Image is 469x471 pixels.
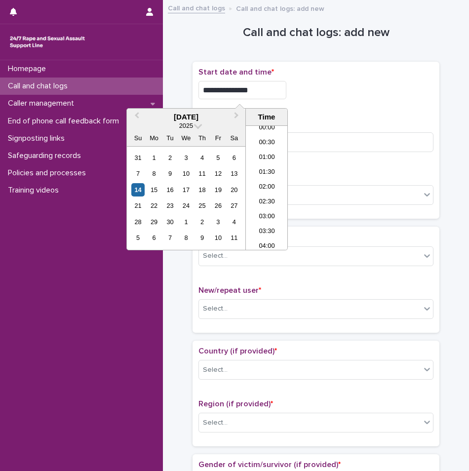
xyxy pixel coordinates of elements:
[179,199,193,212] div: Choose Wednesday, September 24th, 2025
[228,215,241,229] div: Choose Saturday, October 4th, 2025
[246,151,288,165] li: 01:00
[193,26,439,40] h1: Call and chat logs: add new
[163,183,177,196] div: Choose Tuesday, September 16th, 2025
[147,183,160,196] div: Choose Monday, September 15th, 2025
[228,167,241,180] div: Choose Saturday, September 13th, 2025
[195,199,209,212] div: Choose Thursday, September 25th, 2025
[179,183,193,196] div: Choose Wednesday, September 17th, 2025
[163,131,177,145] div: Tu
[198,400,273,408] span: Region (if provided)
[163,231,177,244] div: Choose Tuesday, October 7th, 2025
[228,231,241,244] div: Choose Saturday, October 11th, 2025
[195,151,209,164] div: Choose Thursday, September 4th, 2025
[4,151,89,160] p: Safeguarding records
[131,167,145,180] div: Choose Sunday, September 7th, 2025
[128,110,144,125] button: Previous Month
[246,165,288,180] li: 01:30
[195,215,209,229] div: Choose Thursday, October 2nd, 2025
[230,110,245,125] button: Next Month
[163,151,177,164] div: Choose Tuesday, September 2nd, 2025
[211,215,225,229] div: Choose Friday, October 3rd, 2025
[198,286,261,294] span: New/repeat user
[179,215,193,229] div: Choose Wednesday, October 1st, 2025
[147,151,160,164] div: Choose Monday, September 1st, 2025
[198,461,341,469] span: Gender of victim/survivor (if provided)
[198,347,277,355] span: Country (if provided)
[228,183,241,196] div: Choose Saturday, September 20th, 2025
[131,231,145,244] div: Choose Sunday, October 5th, 2025
[147,215,160,229] div: Choose Monday, September 29th, 2025
[4,186,67,195] p: Training videos
[246,136,288,151] li: 00:30
[179,131,193,145] div: We
[4,168,94,178] p: Policies and processes
[236,2,324,13] p: Call and chat logs: add new
[4,99,82,108] p: Caller management
[246,180,288,195] li: 02:00
[4,64,54,74] p: Homepage
[4,117,127,126] p: End of phone call feedback form
[246,121,288,136] li: 00:00
[211,151,225,164] div: Choose Friday, September 5th, 2025
[203,365,228,375] div: Select...
[195,131,209,145] div: Th
[130,150,242,246] div: month 2025-09
[195,231,209,244] div: Choose Thursday, October 9th, 2025
[211,199,225,212] div: Choose Friday, September 26th, 2025
[163,199,177,212] div: Choose Tuesday, September 23rd, 2025
[246,225,288,239] li: 03:30
[246,239,288,254] li: 04:00
[147,199,160,212] div: Choose Monday, September 22nd, 2025
[131,131,145,145] div: Su
[203,418,228,428] div: Select...
[179,231,193,244] div: Choose Wednesday, October 8th, 2025
[211,167,225,180] div: Choose Friday, September 12th, 2025
[179,151,193,164] div: Choose Wednesday, September 3rd, 2025
[131,215,145,229] div: Choose Sunday, September 28th, 2025
[163,167,177,180] div: Choose Tuesday, September 9th, 2025
[131,183,145,196] div: Choose Sunday, September 14th, 2025
[248,113,285,121] div: Time
[147,231,160,244] div: Choose Monday, October 6th, 2025
[198,68,274,76] span: Start date and time
[131,151,145,164] div: Choose Sunday, August 31st, 2025
[131,199,145,212] div: Choose Sunday, September 21st, 2025
[203,304,228,314] div: Select...
[179,122,193,129] span: 2025
[211,231,225,244] div: Choose Friday, October 10th, 2025
[163,215,177,229] div: Choose Tuesday, September 30th, 2025
[195,167,209,180] div: Choose Thursday, September 11th, 2025
[8,32,87,52] img: rhQMoQhaT3yELyF149Cw
[228,131,241,145] div: Sa
[179,167,193,180] div: Choose Wednesday, September 10th, 2025
[203,251,228,261] div: Select...
[147,131,160,145] div: Mo
[246,210,288,225] li: 03:00
[4,134,73,143] p: Signposting links
[228,199,241,212] div: Choose Saturday, September 27th, 2025
[228,151,241,164] div: Choose Saturday, September 6th, 2025
[147,167,160,180] div: Choose Monday, September 8th, 2025
[4,81,76,91] p: Call and chat logs
[246,195,288,210] li: 02:30
[127,113,245,121] div: [DATE]
[168,2,225,13] a: Call and chat logs
[211,183,225,196] div: Choose Friday, September 19th, 2025
[195,183,209,196] div: Choose Thursday, September 18th, 2025
[211,131,225,145] div: Fr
